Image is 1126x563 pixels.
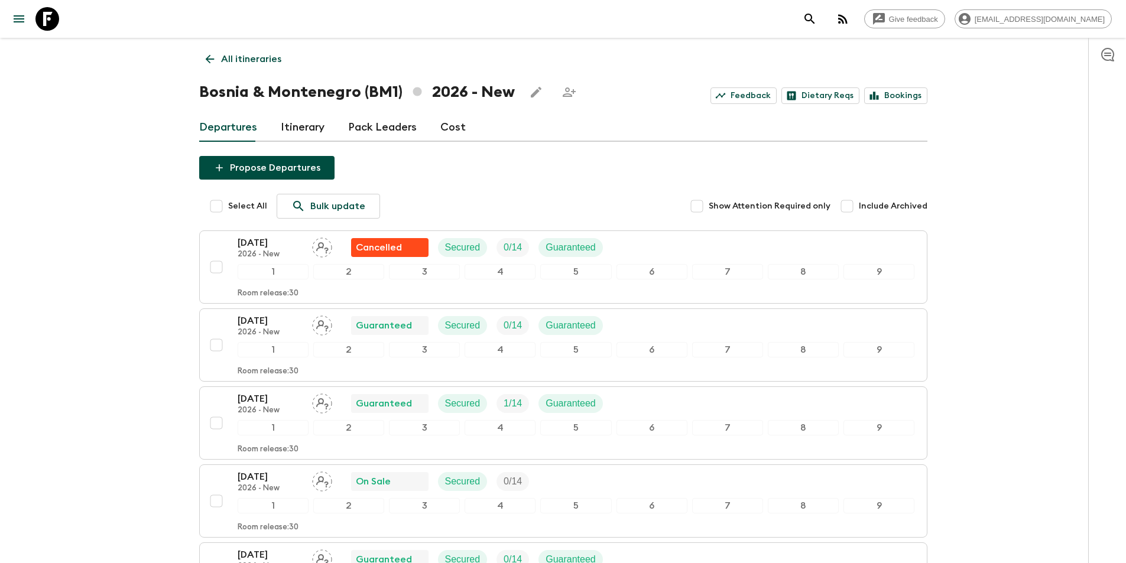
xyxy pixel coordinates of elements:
[710,87,777,104] a: Feedback
[843,498,914,513] div: 9
[199,464,927,538] button: [DATE]2026 - NewAssign pack leaderOn SaleSecuredTrip Fill123456789Room release:30
[356,396,412,411] p: Guaranteed
[557,80,581,104] span: Share this itinerary
[312,475,332,484] span: Assign pack leader
[692,264,763,279] div: 7
[312,553,332,562] span: Assign pack leader
[238,367,298,376] p: Room release: 30
[281,113,325,142] a: Itinerary
[768,342,839,357] div: 8
[465,264,536,279] div: 4
[438,394,488,413] div: Secured
[238,314,303,328] p: [DATE]
[238,420,309,435] div: 1
[312,397,332,406] span: Assign pack leader
[238,342,309,357] div: 1
[497,316,529,335] div: Trip Fill
[238,289,298,298] p: Room release: 30
[768,498,839,513] div: 8
[968,15,1111,24] span: [EMAIL_ADDRESS][DOMAIN_NAME]
[445,240,481,255] p: Secured
[348,113,417,142] a: Pack Leaders
[228,200,267,212] span: Select All
[440,113,466,142] a: Cost
[859,200,927,212] span: Include Archived
[445,474,481,489] p: Secured
[709,200,830,212] span: Show Attention Required only
[465,498,536,513] div: 4
[843,342,914,357] div: 9
[497,394,529,413] div: Trip Fill
[199,113,257,142] a: Departures
[238,445,298,454] p: Room release: 30
[798,7,822,31] button: search adventures
[238,406,303,415] p: 2026 - New
[540,342,611,357] div: 5
[864,9,945,28] a: Give feedback
[616,342,687,357] div: 6
[497,472,529,491] div: Trip Fill
[277,194,380,219] a: Bulk update
[238,236,303,250] p: [DATE]
[238,392,303,406] p: [DATE]
[546,240,596,255] p: Guaranteed
[438,238,488,257] div: Secured
[955,9,1112,28] div: [EMAIL_ADDRESS][DOMAIN_NAME]
[199,156,335,180] button: Propose Departures
[465,420,536,435] div: 4
[692,420,763,435] div: 7
[540,420,611,435] div: 5
[524,80,548,104] button: Edit this itinerary
[504,396,522,411] p: 1 / 14
[351,238,429,257] div: DMC cancellation
[312,319,332,328] span: Assign pack leader
[768,264,839,279] div: 8
[238,250,303,259] p: 2026 - New
[238,264,309,279] div: 1
[445,318,481,333] p: Secured
[199,230,927,304] button: [DATE]2026 - NewAssign pack leaderDMC cancellationSecuredTrip FillGuaranteed123456789Room release:30
[546,396,596,411] p: Guaranteed
[882,15,945,24] span: Give feedback
[616,498,687,513] div: 6
[540,498,611,513] div: 5
[781,87,859,104] a: Dietary Reqs
[540,264,611,279] div: 5
[356,318,412,333] p: Guaranteed
[445,396,481,411] p: Secured
[389,264,460,279] div: 3
[312,241,332,250] span: Assign pack leader
[199,47,288,71] a: All itineraries
[616,264,687,279] div: 6
[504,474,522,489] p: 0 / 14
[389,342,460,357] div: 3
[864,87,927,104] a: Bookings
[843,420,914,435] div: 9
[238,548,303,562] p: [DATE]
[238,523,298,532] p: Room release: 30
[313,420,384,435] div: 2
[313,498,384,513] div: 2
[356,240,402,255] p: Cancelled
[313,264,384,279] div: 2
[7,7,31,31] button: menu
[199,386,927,460] button: [DATE]2026 - NewAssign pack leaderGuaranteedSecuredTrip FillGuaranteed123456789Room release:30
[768,420,839,435] div: 8
[504,240,522,255] p: 0 / 14
[438,472,488,491] div: Secured
[438,316,488,335] div: Secured
[221,52,281,66] p: All itineraries
[692,498,763,513] div: 7
[546,318,596,333] p: Guaranteed
[310,199,365,213] p: Bulk update
[238,328,303,337] p: 2026 - New
[238,498,309,513] div: 1
[238,470,303,484] p: [DATE]
[199,308,927,382] button: [DATE]2026 - NewAssign pack leaderGuaranteedSecuredTrip FillGuaranteed123456789Room release:30
[504,318,522,333] p: 0 / 14
[497,238,529,257] div: Trip Fill
[692,342,763,357] div: 7
[238,484,303,493] p: 2026 - New
[356,474,391,489] p: On Sale
[199,80,515,104] h1: Bosnia & Montenegro (BM1) 2026 - New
